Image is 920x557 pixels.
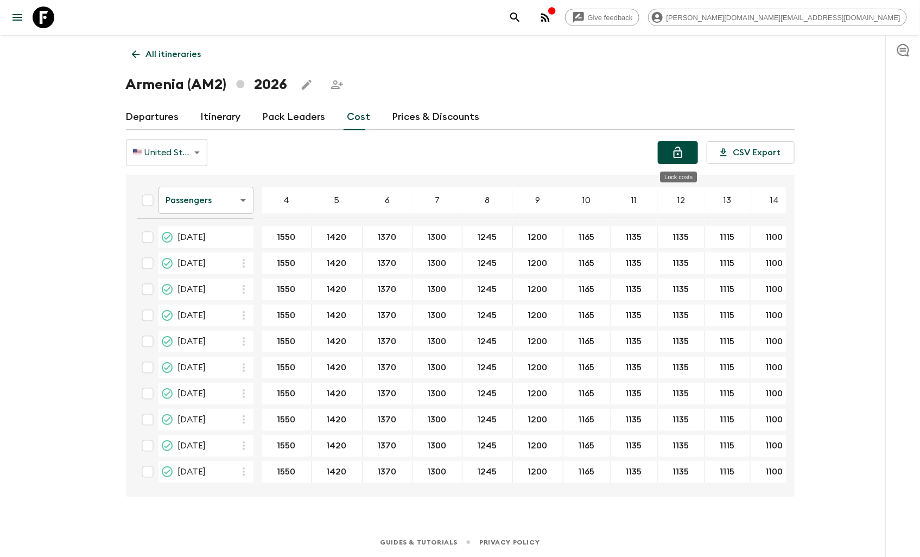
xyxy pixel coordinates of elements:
[753,357,796,378] button: 1100
[161,309,174,322] svg: Proposed
[380,536,458,548] a: Guides & Tutorials
[658,331,705,352] div: 12 Jul 2026; 12
[613,461,655,483] button: 1135
[314,409,360,431] button: 1420
[161,335,174,348] svg: Proposed
[264,409,309,431] button: 1550
[312,305,363,326] div: 29 Jun 2026; 5
[413,409,462,431] div: 27 Sep 2026; 7
[660,252,702,274] button: 1135
[415,226,460,248] button: 1300
[465,461,510,483] button: 1245
[707,226,748,248] button: 1115
[515,305,561,326] button: 1200
[658,461,705,483] div: 25 Oct 2026; 12
[479,536,540,548] a: Privacy Policy
[513,383,563,404] div: 13 Sep 2026; 9
[126,137,207,168] div: 🇺🇸 United States Dollar (USD)
[583,194,591,207] p: 10
[613,226,655,248] button: 1135
[751,226,799,248] div: 26 Apr 2026; 14
[751,252,799,274] div: 24 May 2026; 14
[363,305,413,326] div: 29 Jun 2026; 6
[705,383,751,404] div: 13 Sep 2026; 13
[648,9,907,26] div: [PERSON_NAME][DOMAIN_NAME][EMAIL_ADDRESS][DOMAIN_NAME]
[613,435,655,457] button: 1135
[566,409,608,431] button: 1165
[264,226,309,248] button: 1550
[365,383,410,404] button: 1370
[312,252,363,274] div: 24 May 2026; 5
[161,283,174,296] svg: Proposed
[515,252,561,274] button: 1200
[415,252,460,274] button: 1300
[178,309,206,322] span: [DATE]
[413,252,462,274] div: 24 May 2026; 7
[263,104,326,130] a: Pack Leaders
[385,194,390,207] p: 6
[334,194,340,207] p: 5
[7,7,28,28] button: menu
[513,461,563,483] div: 25 Oct 2026; 9
[705,331,751,352] div: 12 Jul 2026; 13
[413,357,462,378] div: 16 Aug 2026; 7
[161,231,174,244] svg: Proposed
[515,357,561,378] button: 1200
[660,357,702,378] button: 1135
[178,439,206,452] span: [DATE]
[753,461,796,483] button: 1100
[415,357,460,378] button: 1300
[262,252,312,274] div: 24 May 2026; 4
[631,194,637,207] p: 11
[178,257,206,270] span: [DATE]
[513,305,563,326] div: 29 Jun 2026; 9
[465,226,510,248] button: 1245
[613,305,655,326] button: 1135
[262,331,312,352] div: 12 Jul 2026; 4
[462,278,513,300] div: 31 May 2026; 8
[705,409,751,431] div: 27 Sep 2026; 13
[566,461,608,483] button: 1165
[566,383,608,404] button: 1165
[462,461,513,483] div: 25 Oct 2026; 8
[413,305,462,326] div: 29 Jun 2026; 7
[314,461,360,483] button: 1420
[611,383,658,404] div: 13 Sep 2026; 11
[365,357,410,378] button: 1370
[314,305,360,326] button: 1420
[462,435,513,457] div: 11 Oct 2026; 8
[365,461,410,483] button: 1370
[707,331,748,352] button: 1115
[415,409,460,431] button: 1300
[513,278,563,300] div: 31 May 2026; 9
[262,305,312,326] div: 29 Jun 2026; 4
[504,7,526,28] button: search adventures
[465,357,510,378] button: 1245
[751,357,799,378] div: 16 Aug 2026; 14
[137,189,158,211] div: Select all
[363,278,413,300] div: 31 May 2026; 6
[707,305,748,326] button: 1115
[365,226,410,248] button: 1370
[707,357,748,378] button: 1115
[705,278,751,300] div: 31 May 2026; 13
[705,357,751,378] div: 16 Aug 2026; 13
[660,331,702,352] button: 1135
[611,435,658,457] div: 11 Oct 2026; 11
[264,435,309,457] button: 1550
[658,409,705,431] div: 27 Sep 2026; 12
[415,331,460,352] button: 1300
[658,305,705,326] div: 29 Jun 2026; 12
[363,409,413,431] div: 27 Sep 2026; 6
[262,383,312,404] div: 13 Sep 2026; 4
[515,331,561,352] button: 1200
[563,305,611,326] div: 29 Jun 2026; 10
[462,409,513,431] div: 27 Sep 2026; 8
[611,461,658,483] div: 25 Oct 2026; 11
[611,252,658,274] div: 24 May 2026; 11
[707,461,748,483] button: 1115
[485,194,490,207] p: 8
[660,383,702,404] button: 1135
[314,331,360,352] button: 1420
[262,278,312,300] div: 31 May 2026; 4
